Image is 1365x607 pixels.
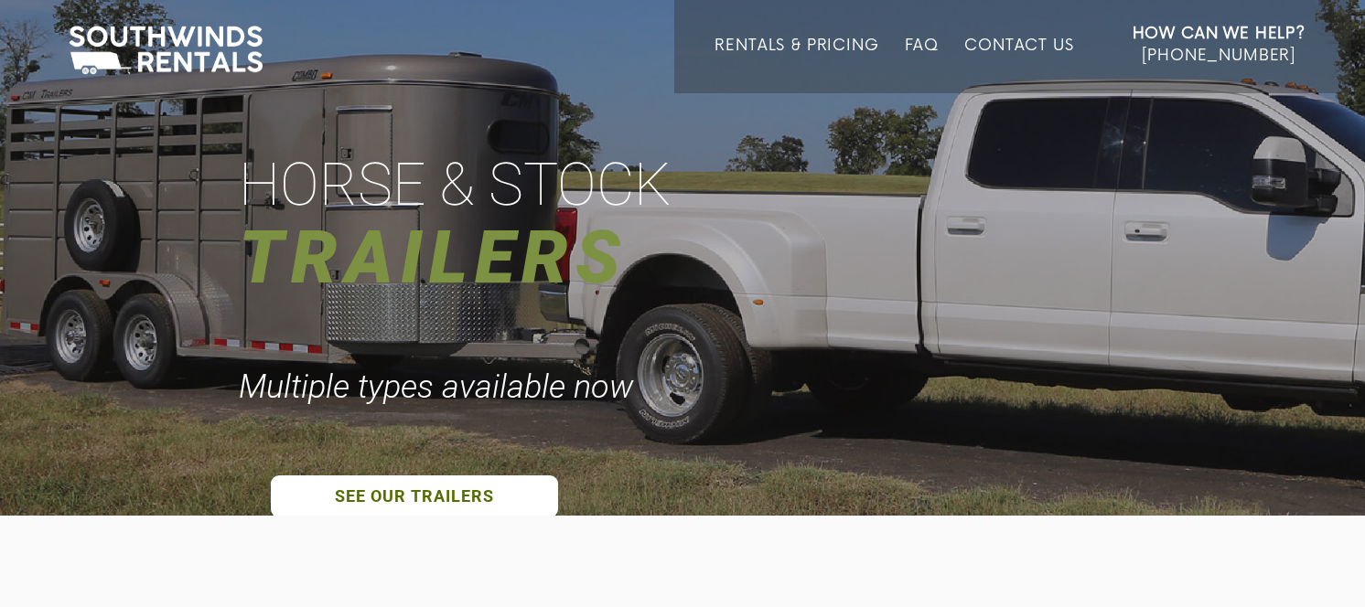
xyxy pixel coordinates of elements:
[715,37,878,93] a: Rentals & Pricing
[964,37,1073,93] a: Contact Us
[59,22,272,79] img: Southwinds Rentals Logo
[239,367,642,407] div: Multiple types available now
[239,208,637,308] div: TRAILERS
[1142,47,1295,65] span: [PHONE_NUMBER]
[239,146,681,224] div: HORSE & STOCK
[1133,23,1306,80] a: How Can We Help? [PHONE_NUMBER]
[271,475,558,517] a: SEE OUR TRAILERS
[1133,25,1306,43] strong: How Can We Help?
[905,37,940,93] a: FAQ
